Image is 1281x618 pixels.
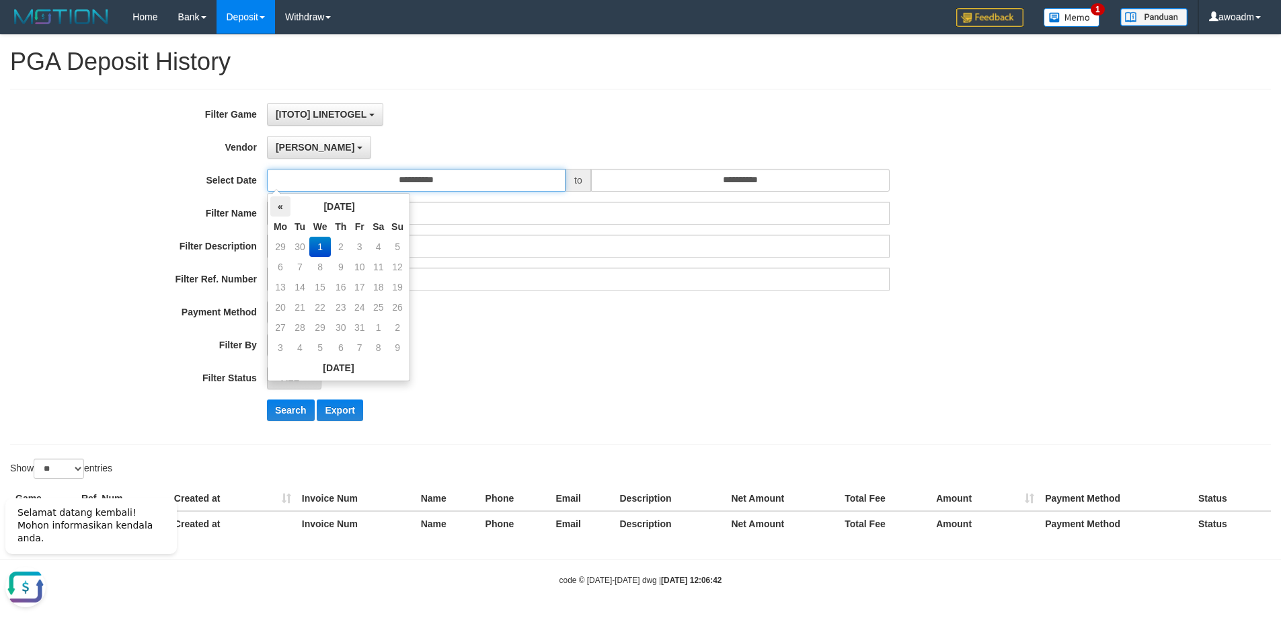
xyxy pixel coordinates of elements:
th: Payment Method [1040,486,1193,511]
span: - ALL - [276,373,305,383]
th: [DATE] [290,196,388,217]
th: Amount [931,486,1040,511]
th: Invoice Num [297,511,416,536]
th: Created at [169,486,297,511]
label: Show entries [10,459,112,479]
th: Description [614,511,726,536]
td: 18 [368,277,388,297]
td: 24 [350,297,368,317]
td: 1 [368,317,388,338]
th: Amount [931,511,1040,536]
span: [ITOTO] LINETOGEL [276,109,366,120]
td: 9 [331,257,350,277]
th: Name [416,511,480,536]
th: Total Fee [839,486,931,511]
td: 3 [270,338,290,358]
td: 14 [290,277,309,297]
span: Selamat datang kembali! Mohon informasikan kendala anda. [17,21,153,57]
td: 11 [368,257,388,277]
td: 2 [331,237,350,257]
img: Button%20Memo.svg [1044,8,1100,27]
td: 7 [290,257,309,277]
button: Search [267,399,315,421]
th: Payment Method [1040,511,1193,536]
th: Tu [290,217,309,237]
td: 31 [350,317,368,338]
td: 29 [270,237,290,257]
h1: PGA Deposit History [10,48,1271,75]
th: We [309,217,332,237]
th: Su [388,217,407,237]
td: 5 [309,338,332,358]
td: 8 [309,257,332,277]
td: 21 [290,297,309,317]
img: panduan.png [1120,8,1188,26]
td: 19 [388,277,407,297]
button: Export [317,399,362,421]
td: 23 [331,297,350,317]
td: 13 [270,277,290,297]
strong: [DATE] 12:06:42 [661,576,722,585]
th: Email [551,486,615,511]
th: Phone [480,486,551,511]
small: code © [DATE]-[DATE] dwg | [559,576,722,585]
button: [PERSON_NAME] [267,136,371,159]
td: 1 [309,237,332,257]
td: 17 [350,277,368,297]
th: Status [1193,486,1271,511]
td: 9 [388,338,407,358]
th: Sa [368,217,388,237]
td: 7 [350,338,368,358]
th: Name [416,486,480,511]
td: 6 [270,257,290,277]
td: 10 [350,257,368,277]
td: 25 [368,297,388,317]
td: 6 [331,338,350,358]
td: 5 [388,237,407,257]
th: Net Amount [726,486,839,511]
td: 28 [290,317,309,338]
button: Open LiveChat chat widget [5,81,46,121]
td: 3 [350,237,368,257]
td: 4 [368,237,388,257]
th: Email [551,511,615,536]
th: Status [1193,511,1271,536]
th: « [270,196,290,217]
td: 29 [309,317,332,338]
th: Th [331,217,350,237]
img: MOTION_logo.png [10,7,112,27]
td: 4 [290,338,309,358]
td: 26 [388,297,407,317]
td: 8 [368,338,388,358]
td: 30 [331,317,350,338]
button: [ITOTO] LINETOGEL [267,103,383,126]
th: [DATE] [270,358,407,378]
img: Feedback.jpg [956,8,1023,27]
span: 1 [1091,3,1105,15]
th: Created at [169,511,297,536]
td: 2 [388,317,407,338]
td: 30 [290,237,309,257]
td: 20 [270,297,290,317]
td: 27 [270,317,290,338]
th: Description [614,486,726,511]
span: [PERSON_NAME] [276,142,354,153]
select: Showentries [34,459,84,479]
th: Mo [270,217,290,237]
td: 22 [309,297,332,317]
td: 16 [331,277,350,297]
span: to [566,169,591,192]
th: Fr [350,217,368,237]
th: Invoice Num [297,486,416,511]
th: Net Amount [726,511,839,536]
td: 15 [309,277,332,297]
th: Phone [480,511,551,536]
td: 12 [388,257,407,277]
th: Total Fee [839,511,931,536]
